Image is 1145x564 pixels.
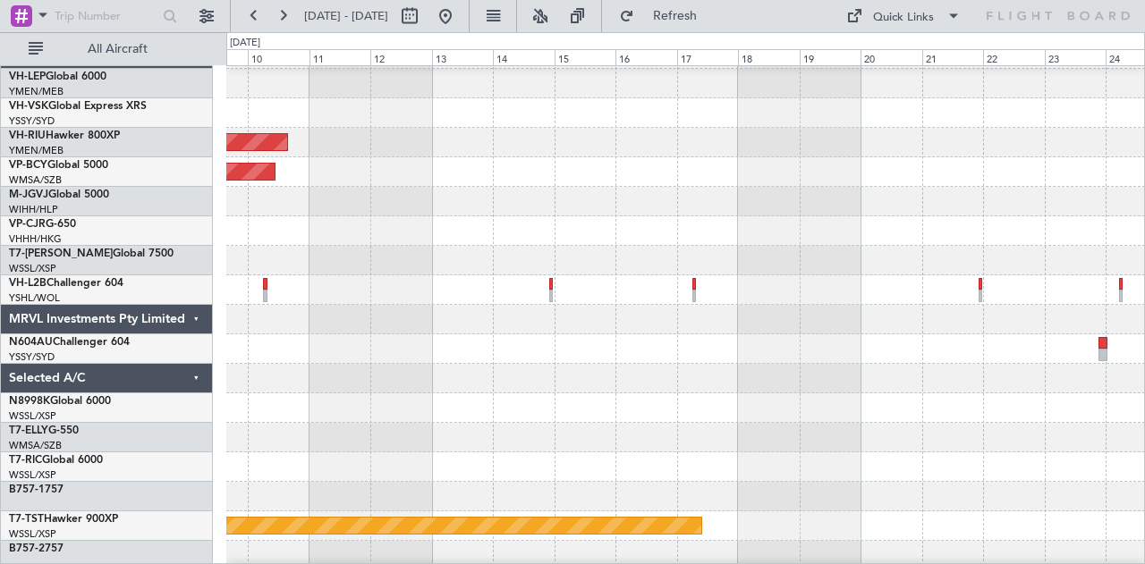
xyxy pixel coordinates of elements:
[873,9,934,27] div: Quick Links
[304,8,388,24] span: [DATE] - [DATE]
[9,72,46,82] span: VH-LEP
[9,409,56,423] a: WSSL/XSP
[9,291,60,305] a: YSHL/WOL
[9,144,64,157] a: YMEN/MEB
[611,2,718,30] button: Refresh
[555,49,616,65] div: 15
[9,160,108,171] a: VP-BCYGlobal 5000
[9,232,62,246] a: VHHH/HKG
[677,49,739,65] div: 17
[9,278,47,289] span: VH-L2B
[9,484,64,495] a: B757-1757
[20,35,194,63] button: All Aircraft
[9,85,64,98] a: YMEN/MEB
[9,455,42,466] span: T7-RIC
[9,337,53,348] span: N604AU
[9,101,147,112] a: VH-VSKGlobal Express XRS
[922,49,984,65] div: 21
[983,49,1045,65] div: 22
[9,173,62,187] a: WMSA/SZB
[432,49,494,65] div: 13
[9,219,46,230] span: VP-CJR
[9,484,45,495] span: B757-1
[9,203,58,216] a: WIHH/HLP
[738,49,800,65] div: 18
[9,337,130,348] a: N604AUChallenger 604
[9,248,174,259] a: T7-[PERSON_NAME]Global 7500
[861,49,922,65] div: 20
[9,114,55,128] a: YSSY/SYD
[9,262,56,275] a: WSSL/XSP
[310,49,371,65] div: 11
[9,189,109,200] a: M-JGVJGlobal 5000
[9,514,118,525] a: T7-TSTHawker 900XP
[9,72,106,82] a: VH-LEPGlobal 6000
[230,36,260,51] div: [DATE]
[9,425,48,436] span: T7-ELLY
[638,10,713,22] span: Refresh
[47,43,189,55] span: All Aircraft
[9,543,64,554] a: B757-2757
[9,425,79,436] a: T7-ELLYG-550
[9,248,113,259] span: T7-[PERSON_NAME]
[9,160,47,171] span: VP-BCY
[837,2,970,30] button: Quick Links
[55,3,157,29] input: Trip Number
[800,49,861,65] div: 19
[9,543,45,554] span: B757-2
[9,439,62,452] a: WMSA/SZB
[9,396,111,407] a: N8998KGlobal 6000
[9,350,55,364] a: YSSY/SYD
[9,219,76,230] a: VP-CJRG-650
[615,49,677,65] div: 16
[9,189,48,200] span: M-JGVJ
[493,49,555,65] div: 14
[9,455,103,466] a: T7-RICGlobal 6000
[9,130,46,141] span: VH-RIU
[9,278,123,289] a: VH-L2BChallenger 604
[248,49,310,65] div: 10
[9,130,120,141] a: VH-RIUHawker 800XP
[370,49,432,65] div: 12
[1045,49,1107,65] div: 23
[9,396,50,407] span: N8998K
[9,514,44,525] span: T7-TST
[9,468,56,482] a: WSSL/XSP
[9,527,56,541] a: WSSL/XSP
[9,101,48,112] span: VH-VSK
